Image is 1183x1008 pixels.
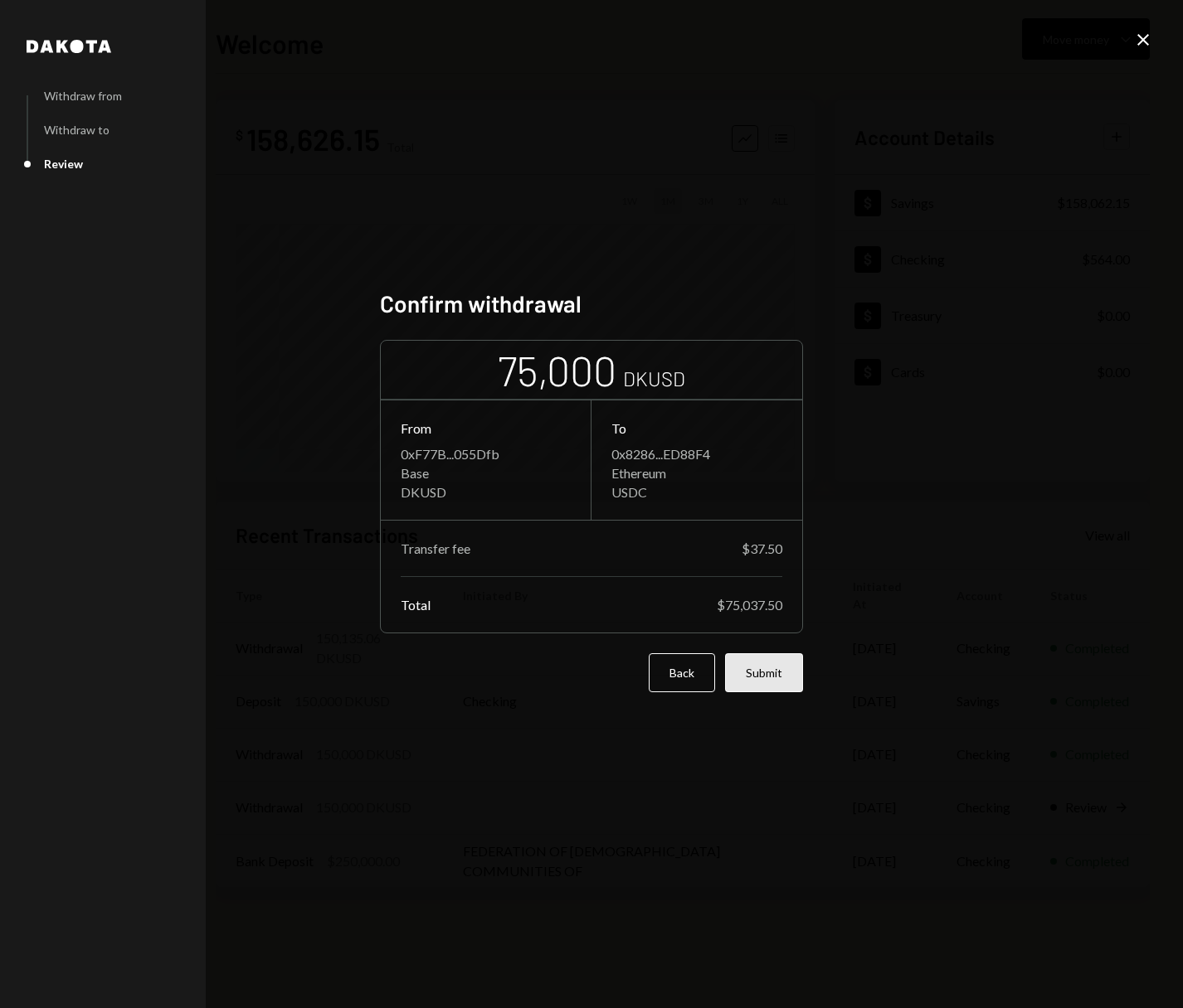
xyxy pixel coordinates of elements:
div: $37.50 [742,540,782,556]
div: 0x8286...ED88F4 [611,446,782,462]
div: 0xF77B...055Dfb [401,446,571,462]
div: Withdraw to [44,123,110,137]
button: Submit [725,653,803,692]
div: Withdraw from [44,89,122,103]
div: Transfer fee [401,540,470,556]
button: Back [649,653,715,692]
div: Review [44,157,83,171]
div: DKUSD [401,484,571,500]
div: Base [401,465,571,481]
h2: Confirm withdrawal [380,288,803,320]
div: 75,000 [498,344,616,396]
div: To [611,420,782,436]
div: From [401,420,571,436]
div: Total [401,597,431,613]
div: Ethereum [611,465,782,481]
div: USDC [611,484,782,500]
div: DKUSD [623,365,685,392]
div: $75,037.50 [717,597,782,613]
